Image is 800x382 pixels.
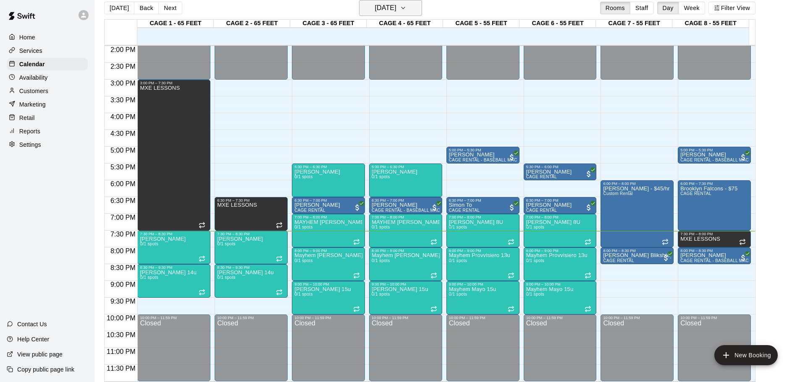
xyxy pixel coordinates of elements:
div: 8:00 PM – 9:00 PM [294,249,362,253]
button: Filter View [708,2,755,14]
div: 8:00 PM – 8:30 PM [603,249,671,253]
span: Recurring event [585,272,591,279]
div: 7:30 PM – 8:00 PM [680,232,748,236]
a: Retail [7,112,88,124]
span: 0/1 spots filled [372,225,390,229]
span: 4:30 PM [108,130,138,137]
span: Recurring event [430,306,437,312]
div: 10:00 PM – 11:59 PM [217,316,285,320]
div: 8:00 PM – 9:00 PM [449,249,517,253]
span: Recurring event [585,306,591,312]
span: Recurring event [276,289,283,296]
span: CAGE RENTAL [449,208,480,213]
span: Recurring event [739,239,746,245]
div: 6:30 PM – 7:30 PM [217,198,285,203]
span: All customers have paid [739,153,748,161]
div: 9:00 PM – 10:00 PM: Mayhem Kalkau 15u [292,281,365,314]
div: 8:30 PM – 9:30 PM: Mayhem O'Brien 14u [215,264,288,298]
span: CAGE RENTAL [526,174,557,179]
div: 8:00 PM – 9:00 PM: Mayhem Provvisiero 13u [446,247,519,281]
span: 2:00 PM [108,46,138,53]
div: 9:00 PM – 10:00 PM: Mayhem Kalkau 15u [369,281,442,314]
span: 5:30 PM [108,164,138,171]
span: 0/1 spots filled [217,275,236,280]
span: All customers have paid [585,203,593,212]
div: 10:00 PM – 11:59 PM: Closed [678,314,751,381]
span: 0/1 spots filled [449,258,467,263]
button: Week [679,2,705,14]
span: 0/1 spots filled [294,174,313,179]
div: 5:30 PM – 6:30 PM [294,165,362,169]
span: Recurring event [585,239,591,245]
div: 10:00 PM – 11:59 PM: Closed [369,314,442,381]
div: CAGE 2 - 65 FEET [214,20,290,28]
div: 9:00 PM – 10:00 PM [294,282,362,286]
div: CAGE 1 - 65 FEET [137,20,214,28]
div: 5:00 PM – 5:30 PM [449,148,517,152]
div: 6:00 PM – 7:30 PM: Brooklyn Falcons - $75 [678,180,751,231]
span: CAGE RENTAL [294,208,325,213]
span: Recurring event [276,255,283,262]
span: 0/1 spots filled [372,258,390,263]
span: All customers have paid [508,153,516,161]
div: 10:00 PM – 11:59 PM: Closed [215,314,288,381]
span: Custom Rental [603,191,632,196]
span: Recurring event [199,222,205,229]
span: Recurring event [508,306,514,312]
div: 7:30 PM – 8:30 PM: Mayhem Tyler [137,231,210,264]
span: All customers have paid [430,203,439,212]
div: 5:30 PM – 6:30 PM: Mayhem Cohen [369,164,442,197]
span: Recurring event [353,239,360,245]
div: 10:00 PM – 11:59 PM: Closed [137,314,210,381]
span: 0/1 spots filled [294,292,313,296]
span: All customers have paid [739,254,748,262]
div: 8:00 PM – 8:30 PM [680,249,748,253]
span: All customers have paid [662,254,670,262]
div: Customers [7,85,88,97]
span: CAGE RENTAL [526,208,557,213]
div: 9:00 PM – 10:00 PM [372,282,440,286]
div: Services [7,44,88,57]
a: Home [7,31,88,44]
div: CAGE 8 - 55 FEET [672,20,749,28]
span: All customers have paid [353,203,362,212]
p: Customers [19,87,48,95]
div: 10:00 PM – 11:59 PM: Closed [524,314,597,381]
button: Day [657,2,679,14]
span: 0/1 spots filled [294,225,313,229]
a: Reports [7,125,88,138]
div: 6:30 PM – 7:00 PM [526,198,594,203]
div: 6:30 PM – 7:00 PM: Ashley Papadopoulos [292,197,365,214]
span: CAGE RENTAL - BASEBALL MACHINE [372,208,451,213]
div: 7:00 PM – 8:00 PM: MAYHEM VIGORITO 10u [292,214,365,247]
span: 0/1 spots filled [526,225,545,229]
button: Staff [630,2,654,14]
span: Recurring event [508,272,514,279]
div: 7:00 PM – 8:00 PM [526,215,594,219]
button: Next [158,2,182,14]
span: Recurring event [276,222,283,229]
div: 10:00 PM – 11:59 PM [372,316,440,320]
div: 8:00 PM – 9:00 PM: Mayhem Mann 13u [292,247,365,281]
span: 0/1 spots filled [449,292,467,296]
div: 5:00 PM – 5:30 PM: CAGE RENTAL - BASEBALL MACHINE [678,147,751,164]
div: CAGE 5 - 55 FEET [443,20,519,28]
div: 3:00 PM – 7:30 PM: MXE LESSONS [137,80,210,231]
div: 9:00 PM – 10:00 PM: Mayhem Mayo 15u [446,281,519,314]
span: CAGE RENTAL [603,258,634,263]
span: 3:00 PM [108,80,138,87]
div: 3:00 PM – 7:30 PM [140,81,208,85]
div: Calendar [7,58,88,70]
div: 7:30 PM – 8:30 PM [217,232,285,236]
span: CAGE RENTAL - BASEBALL MACHINE [680,158,759,162]
div: 7:00 PM – 8:00 PM: MAYHEM DIMARTINO 8U [524,214,597,247]
div: 8:30 PM – 9:30 PM: Mayhem O'Brien 14u [137,264,210,298]
span: 3:30 PM [108,96,138,104]
div: 10:00 PM – 11:59 PM [294,316,362,320]
div: 10:00 PM – 11:59 PM [449,316,517,320]
div: 6:00 PM – 8:00 PM: John Lynch - $45/hr [601,180,674,247]
div: 7:30 PM – 8:30 PM: Mayhem Tyler [215,231,288,264]
div: 7:00 PM – 8:00 PM [294,215,362,219]
span: 4:00 PM [108,113,138,120]
div: Availability [7,71,88,84]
